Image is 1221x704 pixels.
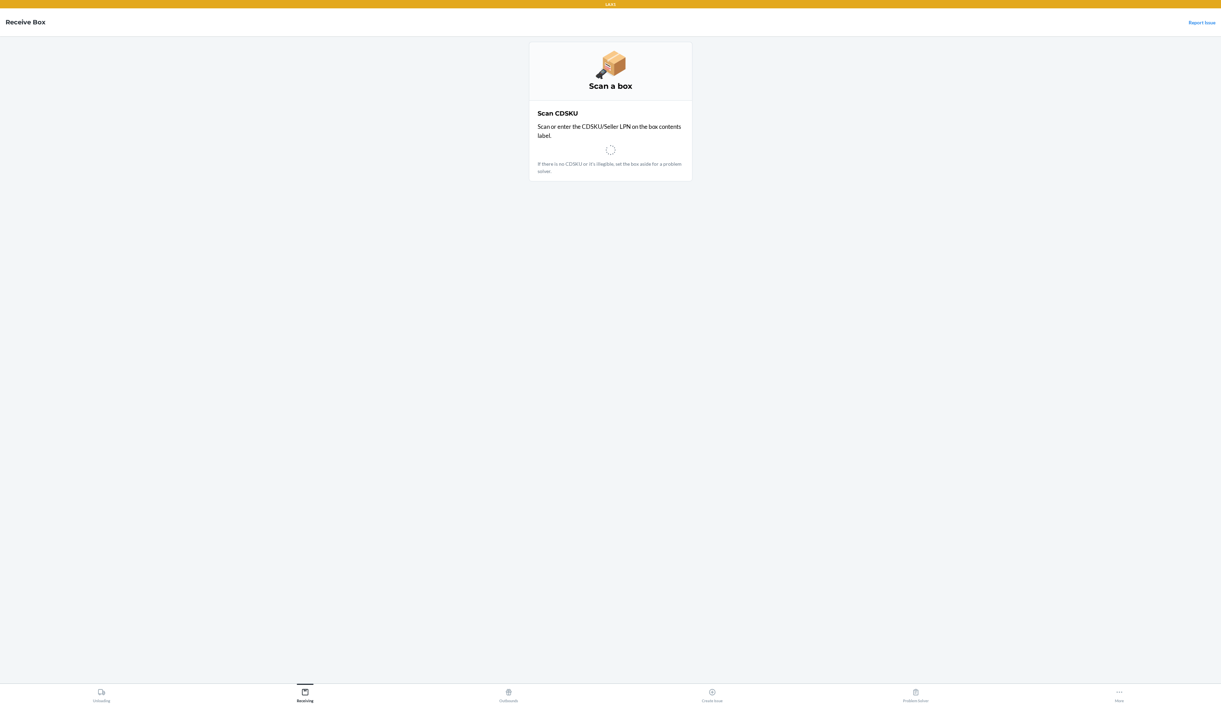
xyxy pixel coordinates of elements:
[538,122,684,140] p: Scan or enter the CDSKU/Seller LPN on the box contents label.
[297,686,314,703] div: Receiving
[1189,19,1215,25] a: Report Issue
[538,109,578,118] h2: Scan CDSKU
[814,684,1017,703] button: Problem Solver
[702,686,723,703] div: Create Issue
[1017,684,1221,703] button: More
[6,18,46,27] h4: Receive Box
[610,684,814,703] button: Create Issue
[407,684,611,703] button: Outbounds
[605,1,616,8] p: LAX1
[499,686,518,703] div: Outbounds
[1115,686,1124,703] div: More
[204,684,407,703] button: Receiving
[538,81,684,92] h3: Scan a box
[903,686,929,703] div: Problem Solver
[538,160,684,175] p: If there is no CDSKU or it's illegible, set the box aside for a problem solver.
[93,686,110,703] div: Unloading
